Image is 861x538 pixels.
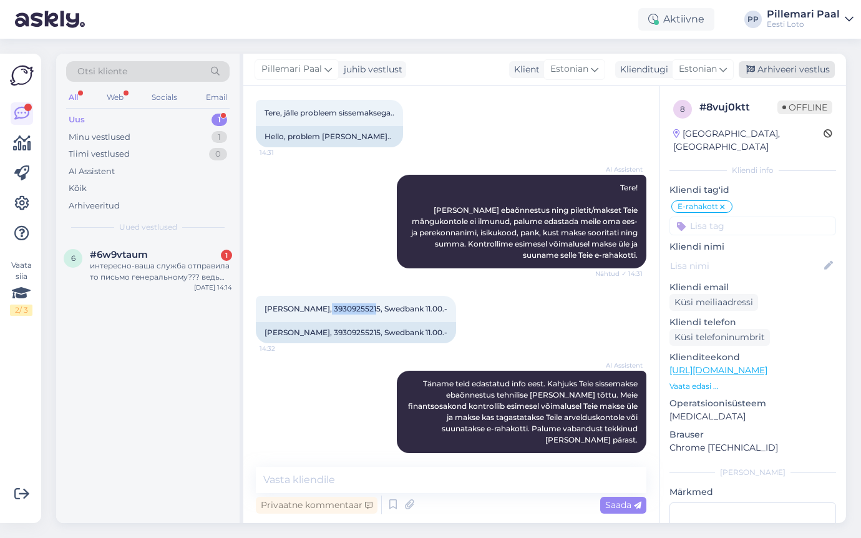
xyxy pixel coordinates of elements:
[669,281,836,294] p: Kliendi email
[669,165,836,176] div: Kliendi info
[669,428,836,441] p: Brauser
[10,305,32,316] div: 2 / 3
[71,253,75,263] span: 6
[104,89,126,105] div: Web
[212,114,227,126] div: 1
[194,283,232,292] div: [DATE] 14:14
[66,89,80,105] div: All
[744,11,762,28] div: PP
[638,8,714,31] div: Aktiivne
[595,269,643,278] span: Nähtud ✓ 14:31
[265,108,394,117] span: Tere, jälle probleem sissemaksega..
[509,63,540,76] div: Klient
[69,148,130,160] div: Tiimi vestlused
[615,63,668,76] div: Klienditugi
[767,9,854,29] a: Pillemari PaalEesti Loto
[90,249,148,260] span: #6w9vtaum
[69,200,120,212] div: Arhiveeritud
[669,486,836,499] p: Märkmed
[69,114,85,126] div: Uus
[90,260,232,283] div: интересно-ваша служба отправила то письмо генеральному??? ведь посылал и так-вот только что оплат...
[673,127,824,154] div: [GEOGRAPHIC_DATA], [GEOGRAPHIC_DATA]
[256,126,403,147] div: Hello, problem [PERSON_NAME]..
[679,62,717,76] span: Estonian
[596,361,643,370] span: AI Assistent
[408,379,640,444] span: Täname teid edastatud info eest. Kahjuks Teie sissemakse ebaõnnestus tehnilise [PERSON_NAME] tõtt...
[411,183,640,260] span: Tere! [PERSON_NAME] ebaõnnestus ning piletit/makset Teie mängukontole ei ilmunud, palume edastada...
[669,329,770,346] div: Küsi telefoninumbrit
[669,467,836,478] div: [PERSON_NAME]
[669,240,836,253] p: Kliendi nimi
[256,497,377,514] div: Privaatne kommentaar
[203,89,230,105] div: Email
[550,62,588,76] span: Estonian
[680,104,685,114] span: 8
[260,344,306,353] span: 14:32
[77,65,127,78] span: Otsi kliente
[669,217,836,235] input: Lisa tag
[69,165,115,178] div: AI Assistent
[149,89,180,105] div: Socials
[767,9,840,19] div: Pillemari Paal
[605,499,641,511] span: Saada
[10,64,34,87] img: Askly Logo
[261,62,322,76] span: Pillemari Paal
[777,100,832,114] span: Offline
[256,322,456,343] div: [PERSON_NAME], 39309255215, Swedbank 11.00.-
[669,364,767,376] a: [URL][DOMAIN_NAME]
[669,410,836,423] p: [MEDICAL_DATA]
[10,260,32,316] div: Vaata siia
[212,131,227,144] div: 1
[339,63,402,76] div: juhib vestlust
[739,61,835,78] div: Arhiveeri vestlus
[260,148,306,157] span: 14:31
[669,441,836,454] p: Chrome [TECHNICAL_ID]
[669,351,836,364] p: Klienditeekond
[596,165,643,174] span: AI Assistent
[669,294,758,311] div: Küsi meiliaadressi
[209,148,227,160] div: 0
[678,203,718,210] span: E-rahakott
[669,316,836,329] p: Kliendi telefon
[221,250,232,261] div: 1
[767,19,840,29] div: Eesti Loto
[265,304,447,313] span: [PERSON_NAME], 39309255215, Swedbank 11.00.-
[669,397,836,410] p: Operatsioonisüsteem
[699,100,777,115] div: # 8vuj0ktt
[669,381,836,392] p: Vaata edasi ...
[670,259,822,273] input: Lisa nimi
[69,182,87,195] div: Kõik
[594,454,643,463] span: Nähtud ✓ 14:32
[69,131,130,144] div: Minu vestlused
[119,222,177,233] span: Uued vestlused
[669,183,836,197] p: Kliendi tag'id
